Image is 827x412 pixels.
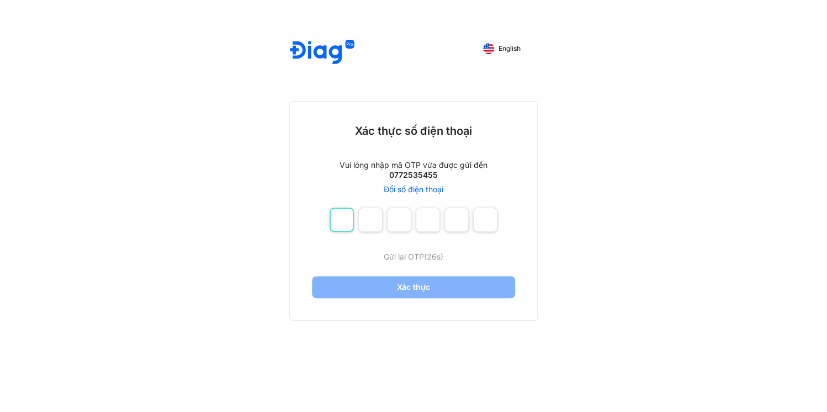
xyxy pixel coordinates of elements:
div: Xác thực số điện thoại [355,124,472,138]
span: English [499,45,521,52]
a: Đổi số điện thoại [384,184,443,194]
div: 0772535455 [389,170,438,180]
img: English [483,43,494,54]
button: English [475,40,528,57]
button: Xác thực [312,276,515,298]
img: logo [290,40,354,66]
div: Vui lòng nhập mã OTP vừa được gửi đến [340,160,487,170]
